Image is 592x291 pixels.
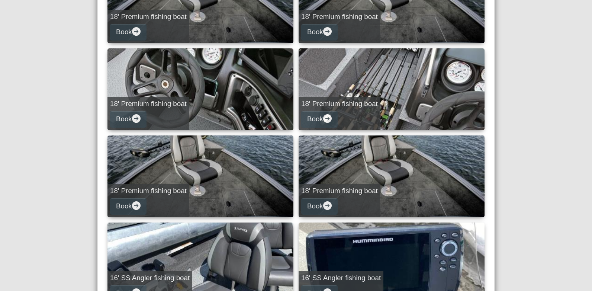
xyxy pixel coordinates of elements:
[110,100,187,108] h5: 18' Premium fishing boat
[323,27,332,36] svg: arrow right circle fill
[110,13,187,21] h5: 18' Premium fishing boat
[301,274,381,282] h5: 16' SS Angler fishing boat
[301,198,338,215] button: Bookarrow right circle fill
[110,198,147,215] button: Bookarrow right circle fill
[132,27,141,36] svg: arrow right circle fill
[323,114,332,123] svg: arrow right circle fill
[301,100,378,108] h5: 18' Premium fishing boat
[110,24,147,41] button: Bookarrow right circle fill
[132,201,141,210] svg: arrow right circle fill
[301,111,338,128] button: Bookarrow right circle fill
[110,187,187,195] h5: 18' Premium fishing boat
[323,201,332,210] svg: arrow right circle fill
[301,13,378,21] h5: 18' Premium fishing boat
[301,24,338,41] button: Bookarrow right circle fill
[301,187,378,195] h5: 18' Premium fishing boat
[110,111,147,128] button: Bookarrow right circle fill
[132,114,141,123] svg: arrow right circle fill
[110,274,190,282] h5: 16' SS Angler fishing boat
